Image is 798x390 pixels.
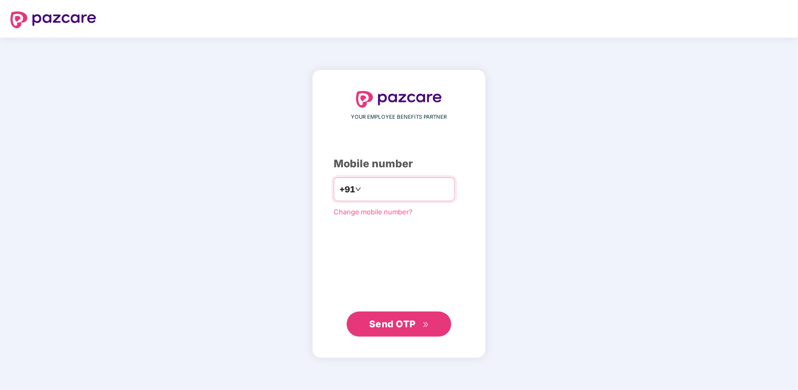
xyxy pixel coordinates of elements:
[10,12,96,28] img: logo
[334,156,464,172] div: Mobile number
[356,91,442,108] img: logo
[351,113,447,121] span: YOUR EMPLOYEE BENEFITS PARTNER
[334,208,413,216] a: Change mobile number?
[347,312,451,337] button: Send OTPdouble-right
[369,318,416,329] span: Send OTP
[423,322,429,328] span: double-right
[355,186,361,192] span: down
[339,183,355,196] span: +91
